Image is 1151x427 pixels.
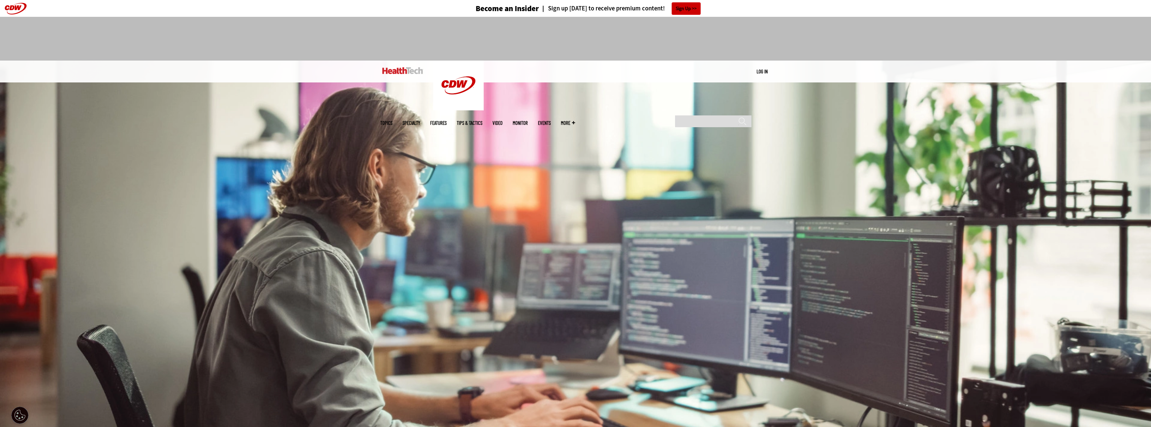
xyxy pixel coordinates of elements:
[538,120,551,126] a: Events
[561,120,575,126] span: More
[433,105,484,112] a: CDW
[430,120,447,126] a: Features
[380,120,392,126] span: Topics
[757,68,768,75] div: User menu
[403,120,420,126] span: Specialty
[382,67,423,74] img: Home
[457,120,482,126] a: Tips & Tactics
[450,5,539,12] a: Become an Insider
[476,5,539,12] h3: Become an Insider
[433,61,484,110] img: Home
[492,120,503,126] a: Video
[757,68,768,74] a: Log in
[672,2,701,15] a: Sign Up
[11,407,28,424] div: Cookie Settings
[539,5,665,12] a: Sign up [DATE] to receive premium content!
[513,120,528,126] a: MonITor
[453,24,698,54] iframe: advertisement
[11,407,28,424] button: Open Preferences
